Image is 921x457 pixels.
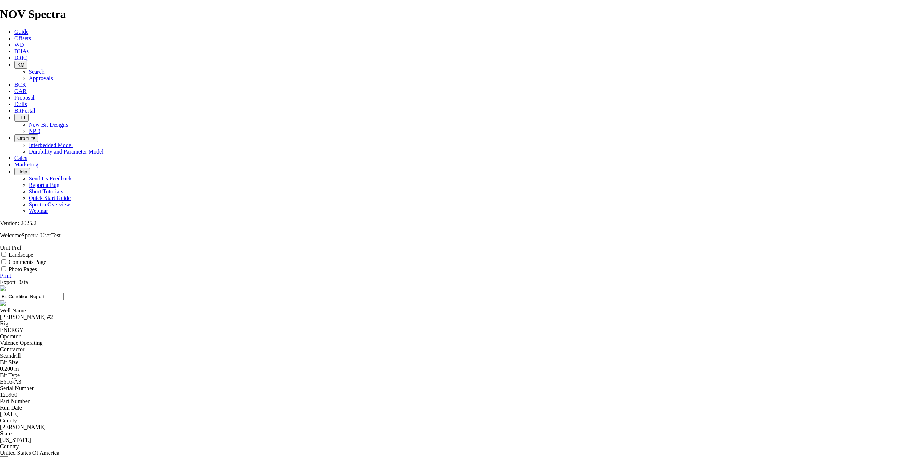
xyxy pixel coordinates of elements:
[22,232,61,238] span: Spectra UserTest
[29,122,68,128] a: New Bit Designs
[29,69,45,75] a: Search
[29,188,63,195] a: Short Tutorials
[14,155,27,161] a: Calcs
[14,168,30,175] button: Help
[14,95,35,101] a: Proposal
[14,114,29,122] button: FTT
[17,136,35,141] span: OrbitLite
[29,175,72,182] a: Send Us Feedback
[29,128,40,134] a: NPD
[14,42,24,48] a: WD
[9,259,46,265] label: Comments Page
[29,148,104,155] a: Durability and Parameter Model
[14,161,38,168] a: Marketing
[14,48,29,54] a: BHAs
[9,252,33,258] label: Landscape
[14,101,27,107] a: Dulls
[14,61,27,69] button: KM
[14,29,28,35] a: Guide
[29,195,71,201] a: Quick Start Guide
[9,266,37,272] label: Photo Pages
[29,182,59,188] a: Report a Bug
[14,108,35,114] a: BitPortal
[29,75,53,81] a: Approvals
[29,142,73,148] a: Interbedded Model
[29,201,70,207] a: Spectra Overview
[14,134,38,142] button: OrbitLite
[17,169,27,174] span: Help
[17,115,26,120] span: FTT
[14,55,27,61] a: BitIQ
[14,88,27,94] a: OAR
[17,62,24,68] span: KM
[14,35,31,41] a: Offsets
[14,82,26,88] a: BCR
[29,208,48,214] a: Webinar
